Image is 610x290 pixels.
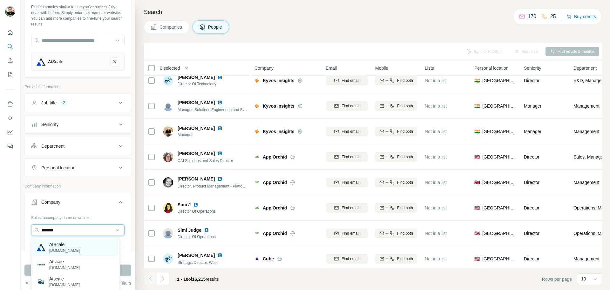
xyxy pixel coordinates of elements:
[5,126,15,138] button: Dashboard
[24,183,131,189] p: Company information
[178,260,218,265] span: Strategic Director, West
[178,209,216,214] span: Director Of Operations
[573,65,597,71] span: Department
[425,154,447,159] span: Not in a list
[41,100,57,106] div: Job title
[375,203,417,213] button: Find both
[263,154,287,160] span: App Orchid
[425,78,447,83] span: Not in a list
[163,126,173,137] img: Avatar
[326,152,368,162] button: Find email
[397,230,413,236] span: Find both
[342,205,359,211] span: Find email
[474,256,480,262] span: 🇺🇸
[254,180,260,185] img: Logo of App Orchid
[25,95,131,110] button: Job title2
[524,65,541,71] span: Seniority
[524,154,539,159] span: Director
[342,180,359,185] span: Find email
[342,78,359,83] span: Find email
[177,277,219,282] span: results
[524,231,539,236] span: Director
[49,282,80,288] p: [DOMAIN_NAME]
[25,117,131,132] button: Seniority
[482,154,516,160] span: [GEOGRAPHIC_DATA]
[178,132,230,138] span: Manager
[254,103,260,109] img: Logo of Kyvos Insights
[217,253,222,258] img: LinkedIn logo
[474,103,480,109] span: 🇮🇳
[49,276,80,282] p: Atscale
[263,205,287,211] span: App Orchid
[144,8,602,17] h4: Search
[425,103,447,109] span: Not in a list
[41,199,60,205] div: Company
[178,234,217,240] span: Director Of Operations
[37,260,45,269] img: Atscale
[177,277,188,282] span: 1 - 10
[397,78,413,83] span: Find both
[49,241,80,248] p: AtScale
[524,129,541,134] span: Manager
[159,24,183,30] span: Companies
[5,140,15,152] button: Feedback
[482,230,516,237] span: [GEOGRAPHIC_DATA]
[375,76,417,85] button: Find both
[37,243,45,252] img: AtScale
[254,205,260,210] img: Logo of App Orchid
[24,84,131,90] p: Personal information
[188,277,192,282] span: of
[573,128,600,135] span: Management
[24,280,43,286] button: Clear
[263,103,295,109] span: Kyvos Insights
[524,205,539,210] span: Director
[49,258,80,265] p: Atscale
[326,254,368,264] button: Find email
[474,179,480,186] span: 🇬🇧
[326,76,368,85] button: Find email
[425,256,447,261] span: Not in a list
[193,202,198,207] img: LinkedIn logo
[25,138,131,154] button: Department
[178,99,215,106] span: [PERSON_NAME]
[425,180,447,185] span: Not in a list
[581,276,586,282] p: 10
[157,272,169,285] button: Navigate to next page
[178,74,215,81] span: [PERSON_NAME]
[573,256,600,262] span: Management
[5,6,15,17] img: Avatar
[263,230,287,237] span: App Orchid
[474,77,480,84] span: 🇮🇳
[5,55,15,66] button: Enrich CSV
[217,151,222,156] img: LinkedIn logo
[573,103,600,109] span: Management
[425,129,447,134] span: Not in a list
[41,121,58,128] div: Seniority
[397,180,413,185] span: Find both
[375,254,417,264] button: Find both
[217,176,222,181] img: LinkedIn logo
[254,129,260,134] img: Logo of Kyvos Insights
[163,152,173,162] img: Avatar
[566,12,596,21] button: Buy credits
[163,203,173,213] img: Avatar
[41,165,75,171] div: Personal location
[524,256,539,261] span: Director
[524,78,539,83] span: Director
[37,57,45,66] img: AtScale-logo
[163,254,173,264] img: Avatar
[263,179,287,186] span: App Orchid
[163,228,173,238] img: Avatar
[263,256,274,262] span: Cube
[524,103,541,109] span: Manager
[254,256,260,261] img: Logo of Cube
[326,229,368,238] button: Find email
[48,59,63,65] div: AtScale
[60,100,68,106] div: 2
[397,205,413,211] span: Find both
[254,154,260,159] img: Logo of App Orchid
[375,152,417,162] button: Find both
[474,65,508,71] span: Personal location
[5,112,15,124] button: Use Surfe API
[375,101,417,111] button: Find both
